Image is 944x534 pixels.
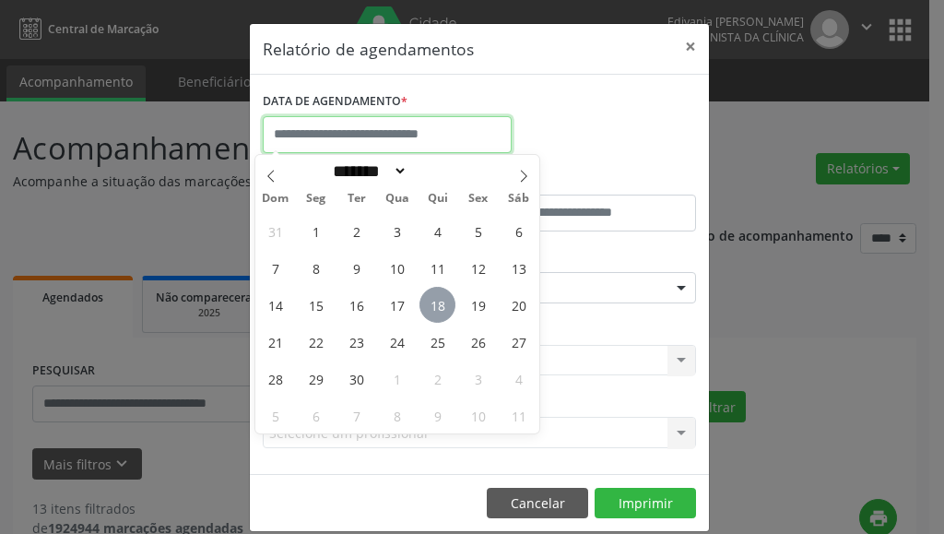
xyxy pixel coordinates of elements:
span: Outubro 3, 2025 [460,361,496,397]
span: Setembro 14, 2025 [257,287,293,323]
span: Setembro 27, 2025 [501,324,537,360]
span: Outubro 4, 2025 [501,361,537,397]
button: Imprimir [595,488,696,519]
button: Close [672,24,709,69]
span: Outubro 6, 2025 [298,398,334,433]
span: Setembro 28, 2025 [257,361,293,397]
span: Ter [336,193,377,205]
span: Setembro 7, 2025 [257,250,293,286]
span: Setembro 11, 2025 [419,250,455,286]
span: Outubro 11, 2025 [501,398,537,433]
span: Setembro 22, 2025 [298,324,334,360]
span: Setembro 21, 2025 [257,324,293,360]
span: Setembro 23, 2025 [338,324,374,360]
button: Cancelar [487,488,588,519]
span: Setembro 12, 2025 [460,250,496,286]
span: Setembro 6, 2025 [501,213,537,249]
span: Setembro 17, 2025 [379,287,415,323]
span: Outubro 1, 2025 [379,361,415,397]
span: Qui [418,193,458,205]
span: Setembro 3, 2025 [379,213,415,249]
span: Agosto 31, 2025 [257,213,293,249]
span: Setembro 26, 2025 [460,324,496,360]
label: DATA DE AGENDAMENTO [263,88,407,116]
span: Outubro 5, 2025 [257,398,293,433]
span: Setembro 4, 2025 [419,213,455,249]
span: Outubro 8, 2025 [379,398,415,433]
span: Setembro 15, 2025 [298,287,334,323]
label: ATÉ [484,166,696,195]
span: Setembro 18, 2025 [419,287,455,323]
span: Setembro 30, 2025 [338,361,374,397]
span: Setembro 5, 2025 [460,213,496,249]
span: Dom [255,193,296,205]
input: Year [407,161,468,181]
span: Sáb [499,193,539,205]
span: Outubro 2, 2025 [419,361,455,397]
span: Setembro 20, 2025 [501,287,537,323]
span: Setembro 9, 2025 [338,250,374,286]
span: Setembro 2, 2025 [338,213,374,249]
span: Setembro 1, 2025 [298,213,334,249]
span: Outubro 10, 2025 [460,398,496,433]
span: Setembro 10, 2025 [379,250,415,286]
h5: Relatório de agendamentos [263,37,474,61]
span: Setembro 16, 2025 [338,287,374,323]
span: Setembro 24, 2025 [379,324,415,360]
span: Setembro 19, 2025 [460,287,496,323]
span: Setembro 25, 2025 [419,324,455,360]
span: Sex [458,193,499,205]
span: Outubro 9, 2025 [419,398,455,433]
span: Setembro 8, 2025 [298,250,334,286]
select: Month [326,161,407,181]
span: Outubro 7, 2025 [338,398,374,433]
span: Qua [377,193,418,205]
span: Seg [296,193,336,205]
span: Setembro 29, 2025 [298,361,334,397]
span: Setembro 13, 2025 [501,250,537,286]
